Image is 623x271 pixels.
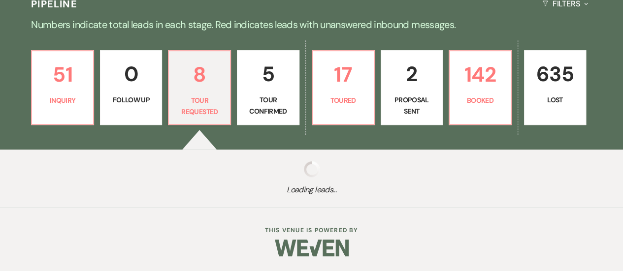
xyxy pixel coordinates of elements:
[387,58,436,90] p: 2
[175,95,224,117] p: Tour Requested
[530,58,580,90] p: 635
[275,231,349,265] img: Weven Logo
[100,50,162,125] a: 0Follow Up
[319,58,368,91] p: 17
[243,58,293,90] p: 5
[106,94,156,105] p: Follow Up
[168,50,231,125] a: 8Tour Requested
[530,94,580,105] p: Lost
[381,50,443,125] a: 2Proposal Sent
[524,50,586,125] a: 635Lost
[456,58,505,91] p: 142
[387,94,436,117] p: Proposal Sent
[106,58,156,90] p: 0
[319,95,368,106] p: Toured
[237,50,299,125] a: 5Tour Confirmed
[456,95,505,106] p: Booked
[449,50,512,125] a: 142Booked
[243,94,293,117] p: Tour Confirmed
[31,50,94,125] a: 51Inquiry
[38,95,87,106] p: Inquiry
[312,50,375,125] a: 17Toured
[304,161,320,177] img: loading spinner
[175,58,224,91] p: 8
[38,58,87,91] p: 51
[31,184,592,196] span: Loading leads...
